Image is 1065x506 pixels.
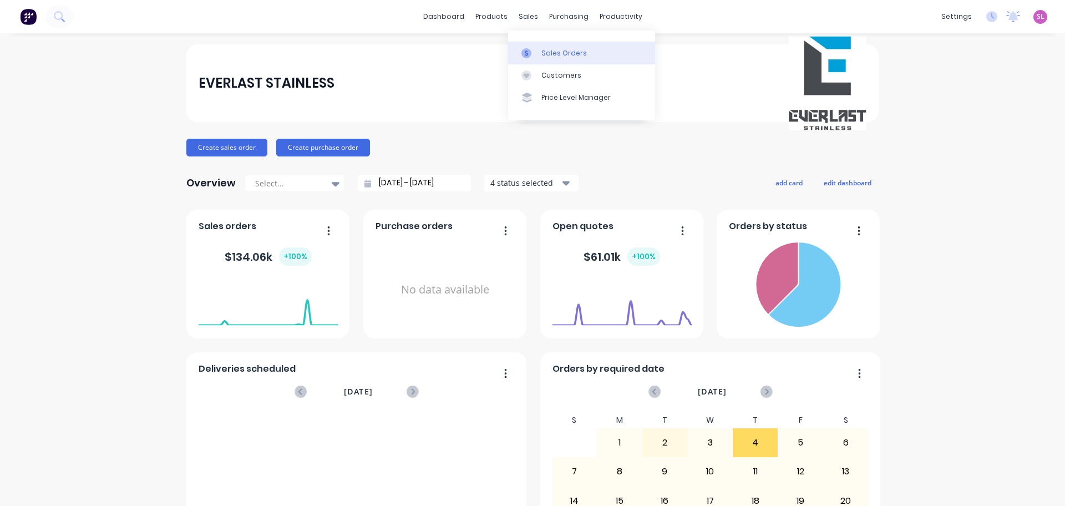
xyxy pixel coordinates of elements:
button: add card [768,175,810,190]
button: Create sales order [186,139,267,156]
span: Orders by required date [552,362,665,376]
a: Price Level Manager [508,87,655,109]
span: Orders by status [729,220,807,233]
div: 5 [778,429,823,457]
span: SL [1037,12,1044,22]
div: F [778,412,823,428]
img: EVERLAST STAINLESS [789,36,866,130]
div: W [687,412,733,428]
div: 12 [778,458,823,485]
div: S [552,412,597,428]
a: Sales Orders [508,42,655,64]
span: [DATE] [344,386,373,398]
div: 2 [643,429,687,457]
div: 1 [597,429,642,457]
span: Deliveries scheduled [199,362,296,376]
div: 8 [597,458,642,485]
div: Sales Orders [541,48,587,58]
span: Sales orders [199,220,256,233]
div: 13 [824,458,868,485]
div: EVERLAST STAINLESS [199,72,334,94]
span: [DATE] [698,386,727,398]
button: Create purchase order [276,139,370,156]
div: 11 [733,458,778,485]
div: 3 [688,429,732,457]
div: Overview [186,172,236,194]
div: productivity [594,8,648,25]
img: Factory [20,8,37,25]
div: + 100 % [627,247,660,266]
div: T [733,412,778,428]
div: 6 [824,429,868,457]
button: edit dashboard [816,175,879,190]
div: sales [513,8,544,25]
span: Purchase orders [376,220,453,233]
div: 4 [733,429,778,457]
span: Open quotes [552,220,613,233]
div: $ 134.06k [225,247,312,266]
a: Customers [508,64,655,87]
div: 9 [643,458,687,485]
div: products [470,8,513,25]
div: Customers [541,70,581,80]
div: 10 [688,458,732,485]
div: settings [936,8,977,25]
div: 7 [552,458,597,485]
a: dashboard [418,8,470,25]
div: No data available [376,237,515,342]
div: 4 status selected [490,177,560,189]
div: S [823,412,869,428]
div: Price Level Manager [541,93,611,103]
div: + 100 % [279,247,312,266]
button: 4 status selected [484,175,579,191]
div: $ 61.01k [584,247,660,266]
div: purchasing [544,8,594,25]
div: T [642,412,688,428]
div: M [597,412,642,428]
